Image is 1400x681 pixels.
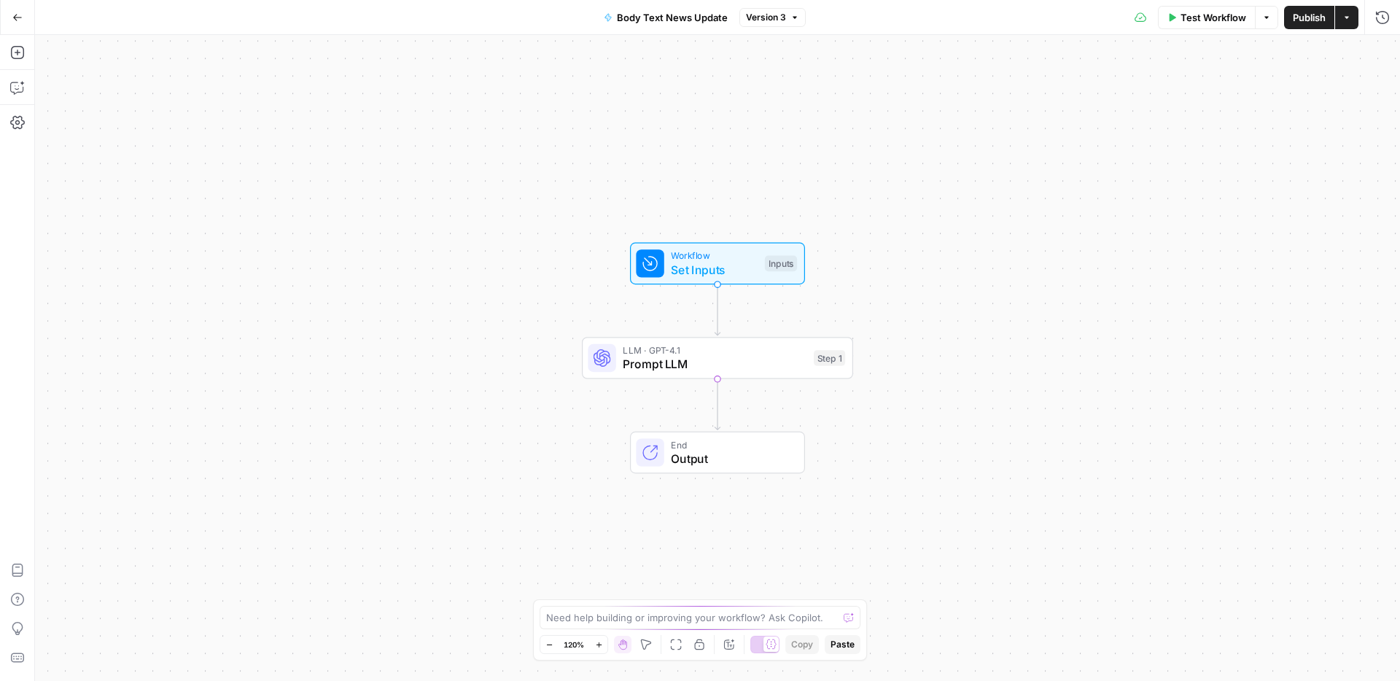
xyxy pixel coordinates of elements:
div: EndOutput [582,432,853,474]
button: Paste [825,635,860,654]
span: Workflow [671,249,758,262]
span: Version 3 [746,11,786,24]
span: Copy [791,638,813,651]
span: Body Text News Update [617,10,728,25]
button: Copy [785,635,819,654]
span: Paste [831,638,855,651]
button: Test Workflow [1158,6,1255,29]
div: LLM · GPT-4.1Prompt LLMStep 1 [582,337,853,379]
g: Edge from step_1 to end [715,379,720,430]
button: Body Text News Update [595,6,736,29]
div: WorkflowSet InputsInputs [582,243,853,285]
span: 120% [564,639,584,650]
button: Publish [1284,6,1334,29]
div: Inputs [765,256,797,272]
span: Test Workflow [1181,10,1246,25]
span: Output [671,450,790,467]
div: Step 1 [814,350,845,366]
button: Version 3 [739,8,806,27]
span: End [671,437,790,451]
span: Publish [1293,10,1326,25]
span: Set Inputs [671,261,758,279]
span: Prompt LLM [623,355,806,373]
span: LLM · GPT-4.1 [623,343,806,357]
